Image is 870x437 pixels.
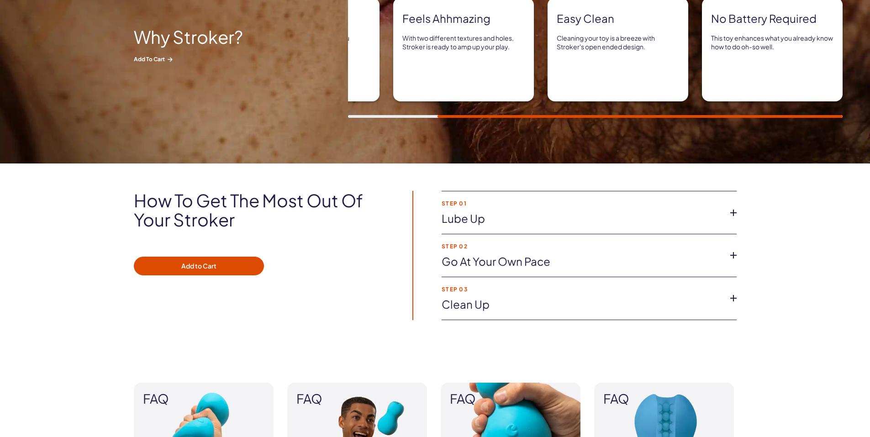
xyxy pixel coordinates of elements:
[402,34,525,52] p: With two different textures and holes, Stroker is ready to amp up your play.
[711,34,833,52] p: This toy enhances what you already know how to do oh-so well.
[450,392,571,406] span: FAQ
[557,34,679,52] p: Cleaning your toy is a breeze with Stroker's open ended design.
[134,191,387,229] h2: How to get the most out of your Stroker
[402,11,525,26] strong: Feels ahhmazing
[442,254,722,269] a: Go at your own pace
[134,55,298,63] span: Add to Cart
[442,200,722,206] strong: Step 01
[603,392,725,406] span: FAQ
[442,211,722,226] a: Lube up
[442,286,722,292] strong: Step 03
[143,392,264,406] span: FAQ
[134,257,264,276] button: Add to Cart
[557,11,679,26] strong: Easy clean
[296,392,418,406] span: FAQ
[134,27,298,46] h2: Why Stroker?
[442,297,722,312] a: Clean up
[711,11,833,26] strong: No battery required
[442,243,722,249] strong: Step 02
